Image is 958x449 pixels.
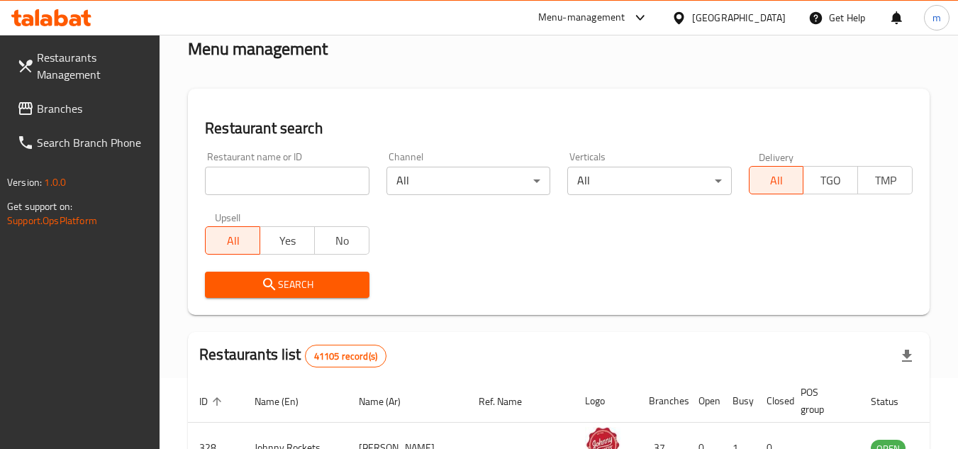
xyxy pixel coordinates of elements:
[749,166,804,194] button: All
[687,379,721,423] th: Open
[890,339,924,373] div: Export file
[6,92,160,126] a: Branches
[37,100,149,117] span: Branches
[479,393,540,410] span: Ref. Name
[205,226,260,255] button: All
[692,10,786,26] div: [GEOGRAPHIC_DATA]
[6,40,160,92] a: Restaurants Management
[37,49,149,83] span: Restaurants Management
[809,170,852,191] span: TGO
[266,231,309,251] span: Yes
[215,212,241,222] label: Upsell
[386,167,550,195] div: All
[359,393,419,410] span: Name (Ar)
[755,379,789,423] th: Closed
[538,9,625,26] div: Menu-management
[803,166,858,194] button: TGO
[7,197,72,216] span: Get support on:
[932,10,941,26] span: m
[721,379,755,423] th: Busy
[199,393,226,410] span: ID
[260,226,315,255] button: Yes
[864,170,907,191] span: TMP
[637,379,687,423] th: Branches
[7,211,97,230] a: Support.OpsPlatform
[801,384,842,418] span: POS group
[574,379,637,423] th: Logo
[211,231,255,251] span: All
[857,166,913,194] button: TMP
[321,231,364,251] span: No
[871,393,917,410] span: Status
[759,152,794,162] label: Delivery
[205,118,913,139] h2: Restaurant search
[205,167,369,195] input: Search for restaurant name or ID..
[199,344,386,367] h2: Restaurants list
[6,126,160,160] a: Search Branch Phone
[44,173,66,192] span: 1.0.0
[255,393,317,410] span: Name (En)
[205,272,369,298] button: Search
[37,134,149,151] span: Search Branch Phone
[7,173,42,192] span: Version:
[188,38,328,60] h2: Menu management
[216,276,357,294] span: Search
[306,350,386,363] span: 41105 record(s)
[314,226,369,255] button: No
[567,167,731,195] div: All
[305,345,386,367] div: Total records count
[755,170,798,191] span: All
